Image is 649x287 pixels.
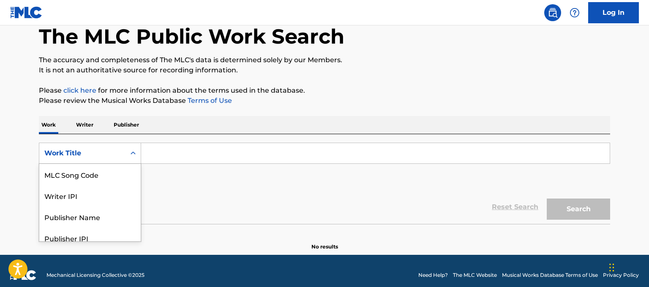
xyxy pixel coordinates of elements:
[39,143,610,224] form: Search Form
[63,86,96,94] a: click here
[111,116,142,134] p: Publisher
[39,86,610,96] p: Please for more information about the terms used in the database.
[311,233,338,251] p: No results
[39,227,141,248] div: Publisher IPI
[39,116,58,134] p: Work
[186,97,232,105] a: Terms of Use
[39,185,141,206] div: Writer IPI
[10,6,43,19] img: MLC Logo
[46,271,145,279] span: Mechanical Licensing Collective © 2025
[39,164,141,185] div: MLC Song Code
[607,246,649,287] div: Widżet czatu
[10,270,36,280] img: logo
[44,148,120,158] div: Work Title
[39,24,344,49] h1: The MLC Public Work Search
[453,271,497,279] a: The MLC Website
[609,255,614,280] div: Przeciągnij
[603,271,639,279] a: Privacy Policy
[74,116,96,134] p: Writer
[566,4,583,21] div: Help
[607,246,649,287] iframe: Chat Widget
[502,271,598,279] a: Musical Works Database Terms of Use
[570,8,580,18] img: help
[548,8,558,18] img: search
[588,2,639,23] a: Log In
[544,4,561,21] a: Public Search
[418,271,448,279] a: Need Help?
[39,55,610,65] p: The accuracy and completeness of The MLC's data is determined solely by our Members.
[39,65,610,75] p: It is not an authoritative source for recording information.
[39,206,141,227] div: Publisher Name
[39,96,610,106] p: Please review the Musical Works Database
